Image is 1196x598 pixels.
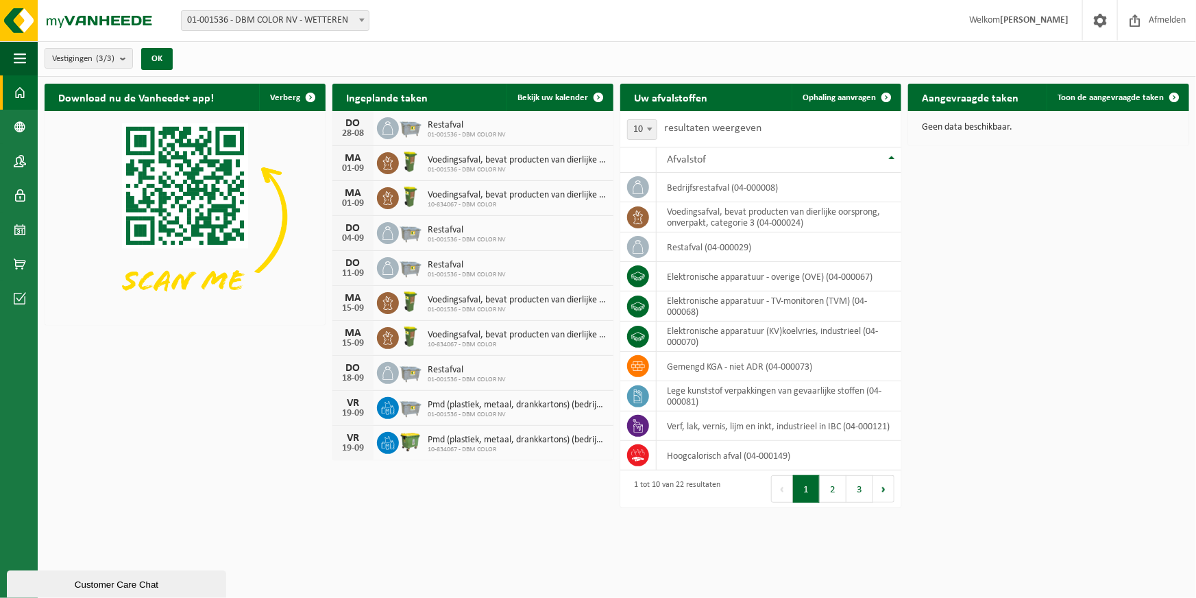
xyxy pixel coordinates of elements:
td: lege kunststof verpakkingen van gevaarlijke stoffen (04-000081) [657,381,901,411]
span: Vestigingen [52,49,114,69]
div: MA [339,293,367,304]
span: Bekijk uw kalender [517,93,588,102]
span: 01-001536 - DBM COLOR NV [428,411,607,419]
span: 01-001536 - DBM COLOR NV [428,131,506,139]
img: WB-2500-GAL-GY-01 [399,220,422,243]
td: restafval (04-000029) [657,232,901,262]
iframe: chat widget [7,568,229,598]
h2: Aangevraagde taken [908,84,1032,110]
img: WB-2500-GAL-GY-01 [399,255,422,278]
h2: Download nu de Vanheede+ app! [45,84,228,110]
span: Voedingsafval, bevat producten van dierlijke oorsprong, onverpakt, categorie 3 [428,330,607,341]
span: Afvalstof [667,154,706,165]
img: WB-0060-HPE-GN-50 [399,150,422,174]
div: VR [339,398,367,409]
span: Pmd (plastiek, metaal, drankkartons) (bedrijven) [428,435,607,446]
img: WB-0060-HPE-GN-50 [399,185,422,208]
div: 15-09 [339,339,367,348]
a: Toon de aangevraagde taken [1047,84,1188,111]
button: Next [873,475,894,503]
span: 10-834067 - DBM COLOR [428,341,607,349]
img: WB-0060-HPE-GN-50 [399,325,422,348]
span: 01-001536 - DBM COLOR NV [428,271,506,279]
strong: [PERSON_NAME] [1000,15,1069,25]
span: 01-001536 - DBM COLOR NV [428,306,607,314]
td: elektronische apparatuur (KV)koelvries, industrieel (04-000070) [657,322,901,352]
a: Bekijk uw kalender [507,84,612,111]
label: resultaten weergeven [664,123,761,134]
span: 01-001536 - DBM COLOR NV [428,236,506,244]
img: WB-1100-HPE-GN-50 [399,430,422,453]
span: 10 [628,120,657,139]
div: 01-09 [339,164,367,174]
div: 19-09 [339,409,367,418]
span: Voedingsafval, bevat producten van dierlijke oorsprong, onverpakt, categorie 3 [428,155,607,166]
button: 2 [820,475,846,503]
img: Download de VHEPlus App [45,111,326,322]
img: WB-2500-GAL-GY-01 [399,395,422,418]
a: Ophaling aanvragen [792,84,900,111]
span: Pmd (plastiek, metaal, drankkartons) (bedrijven) [428,400,607,411]
div: DO [339,363,367,374]
td: voedingsafval, bevat producten van dierlijke oorsprong, onverpakt, categorie 3 (04-000024) [657,202,901,232]
td: hoogcalorisch afval (04-000149) [657,441,901,470]
span: 01-001536 - DBM COLOR NV [428,376,506,384]
span: 01-001536 - DBM COLOR NV [428,166,607,174]
span: Toon de aangevraagde taken [1058,93,1164,102]
span: Ophaling aanvragen [803,93,876,102]
span: Verberg [270,93,300,102]
span: 01-001536 - DBM COLOR NV - WETTEREN [182,11,369,30]
img: WB-0060-HPE-GN-50 [399,290,422,313]
div: 15-09 [339,304,367,313]
div: DO [339,223,367,234]
div: VR [339,433,367,444]
span: Restafval [428,225,506,236]
div: DO [339,258,367,269]
div: 19-09 [339,444,367,453]
div: 1 tot 10 van 22 resultaten [627,474,720,504]
button: 3 [846,475,873,503]
button: Vestigingen(3/3) [45,48,133,69]
span: Restafval [428,260,506,271]
td: elektronische apparatuur - overige (OVE) (04-000067) [657,262,901,291]
div: DO [339,118,367,129]
button: Verberg [259,84,324,111]
td: gemengd KGA - niet ADR (04-000073) [657,352,901,381]
div: 28-08 [339,129,367,139]
div: 18-09 [339,374,367,383]
button: 1 [793,475,820,503]
img: WB-2500-GAL-GY-01 [399,115,422,139]
td: elektronische apparatuur - TV-monitoren (TVM) (04-000068) [657,291,901,322]
span: Voedingsafval, bevat producten van dierlijke oorsprong, onverpakt, categorie 3 [428,295,607,306]
span: Voedingsafval, bevat producten van dierlijke oorsprong, onverpakt, categorie 3 [428,190,607,201]
td: bedrijfsrestafval (04-000008) [657,173,901,202]
div: MA [339,328,367,339]
button: Previous [771,475,793,503]
h2: Uw afvalstoffen [620,84,721,110]
count: (3/3) [96,54,114,63]
div: MA [339,188,367,199]
span: 10 [627,119,657,140]
div: 04-09 [339,234,367,243]
h2: Ingeplande taken [332,84,441,110]
span: 01-001536 - DBM COLOR NV - WETTEREN [181,10,369,31]
img: WB-2500-GAL-GY-01 [399,360,422,383]
td: verf, lak, vernis, lijm en inkt, industrieel in IBC (04-000121) [657,411,901,441]
span: Restafval [428,120,506,131]
div: 01-09 [339,199,367,208]
button: OK [141,48,173,70]
div: MA [339,153,367,164]
span: 10-834067 - DBM COLOR [428,201,607,209]
span: 10-834067 - DBM COLOR [428,446,607,454]
div: 11-09 [339,269,367,278]
p: Geen data beschikbaar. [922,123,1175,132]
span: Restafval [428,365,506,376]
